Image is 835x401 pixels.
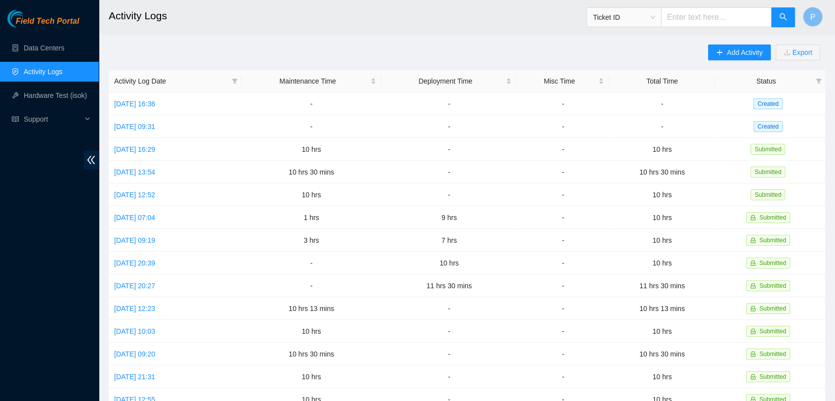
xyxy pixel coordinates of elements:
span: filter [814,74,824,89]
a: Hardware Test (isok) [24,91,87,99]
span: plus [716,49,723,57]
span: P [810,11,816,23]
td: - [381,320,517,343]
td: - [381,343,517,365]
td: - [609,92,714,115]
td: 10 hrs 13 mins [241,297,381,320]
span: Submitted [759,373,786,380]
span: lock [750,374,756,380]
img: Akamai Technologies [7,10,50,27]
span: double-left [83,151,99,169]
a: [DATE] 13:54 [114,168,155,176]
span: Submitted [759,328,786,335]
span: filter [232,78,238,84]
td: 7 hrs [381,229,517,252]
a: [DATE] 21:31 [114,373,155,381]
td: - [381,115,517,138]
a: [DATE] 09:19 [114,236,155,244]
td: - [517,343,610,365]
span: Ticket ID [593,10,655,25]
td: 10 hrs [381,252,517,274]
span: Submitted [751,167,785,178]
a: [DATE] 07:04 [114,214,155,222]
span: read [12,116,19,123]
span: lock [750,351,756,357]
td: 10 hrs [241,365,381,388]
a: Activity Logs [24,68,63,76]
td: - [517,183,610,206]
td: - [609,115,714,138]
span: lock [750,306,756,312]
td: - [241,115,381,138]
span: search [779,13,787,22]
input: Enter text here... [661,7,772,27]
td: 9 hrs [381,206,517,229]
td: - [517,297,610,320]
a: Akamai TechnologiesField Tech Portal [7,18,79,31]
td: - [517,92,610,115]
td: 10 hrs 13 mins [609,297,714,320]
td: 10 hrs [241,183,381,206]
span: Submitted [751,144,785,155]
span: lock [750,260,756,266]
span: Submitted [759,237,786,244]
td: 10 hrs 30 mins [609,161,714,183]
td: - [241,252,381,274]
a: [DATE] 16:36 [114,100,155,108]
span: Submitted [759,214,786,221]
td: - [241,274,381,297]
td: 10 hrs [609,229,714,252]
a: [DATE] 16:29 [114,145,155,153]
a: [DATE] 12:23 [114,305,155,312]
td: - [241,92,381,115]
td: - [517,229,610,252]
a: [DATE] 09:20 [114,350,155,358]
span: Activity Log Date [114,76,228,87]
td: - [381,297,517,320]
a: [DATE] 09:31 [114,123,155,131]
td: 10 hrs [241,320,381,343]
span: Submitted [751,189,785,200]
td: - [381,161,517,183]
td: 10 hrs [609,206,714,229]
span: Submitted [759,305,786,312]
button: downloadExport [776,45,820,60]
button: plusAdd Activity [708,45,770,60]
td: - [517,206,610,229]
a: Data Centers [24,44,64,52]
button: P [803,7,823,27]
td: 10 hrs 30 mins [241,161,381,183]
span: lock [750,237,756,243]
span: Created [753,121,783,132]
a: [DATE] 10:03 [114,327,155,335]
span: Submitted [759,351,786,357]
td: 10 hrs [609,320,714,343]
span: lock [750,215,756,221]
td: - [517,320,610,343]
span: Add Activity [727,47,762,58]
td: 10 hrs 30 mins [241,343,381,365]
td: - [517,252,610,274]
span: Field Tech Portal [16,17,79,26]
td: - [381,183,517,206]
td: 10 hrs [241,138,381,161]
td: - [381,92,517,115]
a: [DATE] 20:27 [114,282,155,290]
td: 10 hrs [609,365,714,388]
td: - [517,365,610,388]
td: - [517,138,610,161]
a: [DATE] 12:52 [114,191,155,199]
span: filter [230,74,240,89]
span: Submitted [759,282,786,289]
a: [DATE] 20:39 [114,259,155,267]
td: 1 hrs [241,206,381,229]
span: Support [24,109,82,129]
td: 11 hrs 30 mins [609,274,714,297]
td: 10 hrs [609,138,714,161]
td: 11 hrs 30 mins [381,274,517,297]
td: 10 hrs [609,183,714,206]
th: Total Time [609,70,714,92]
span: lock [750,328,756,334]
td: - [517,161,610,183]
button: search [771,7,795,27]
